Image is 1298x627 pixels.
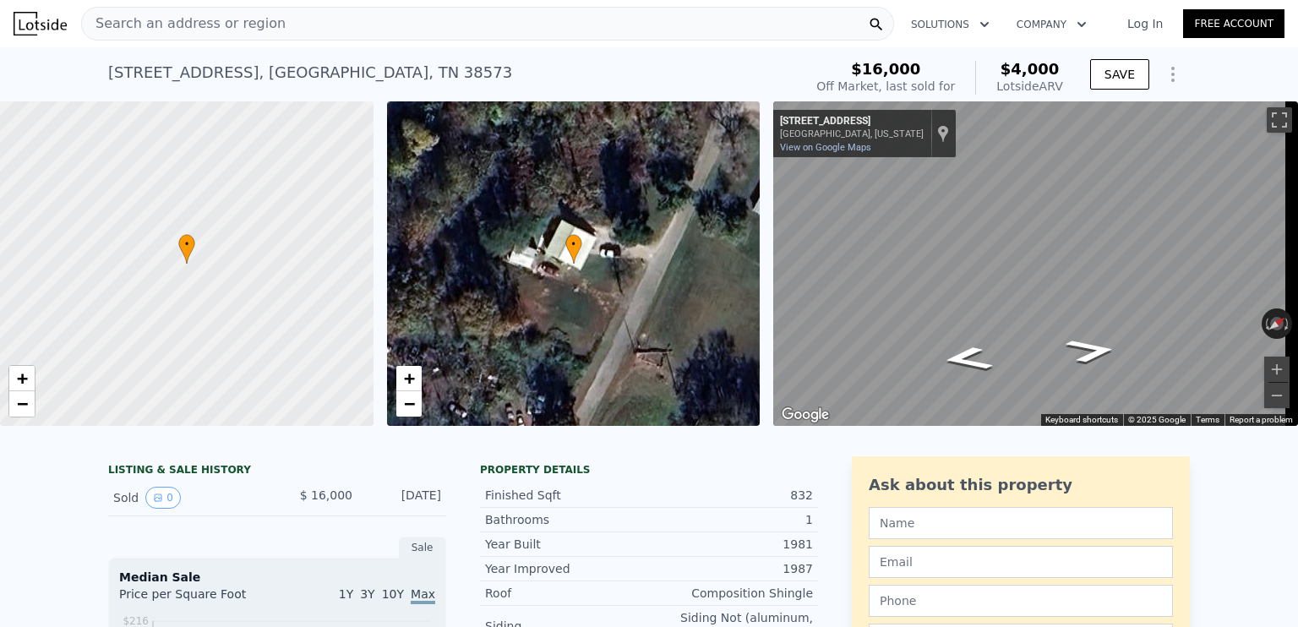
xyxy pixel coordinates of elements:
a: Open this area in Google Maps (opens a new window) [777,404,833,426]
div: Composition Shingle [649,585,813,602]
span: © 2025 Google [1128,415,1186,424]
button: Show Options [1156,57,1190,91]
a: Report a problem [1230,415,1293,424]
span: • [565,237,582,252]
button: SAVE [1090,59,1149,90]
span: Max [411,587,435,604]
div: Bathrooms [485,511,649,528]
div: Street View [773,101,1298,426]
button: Zoom out [1264,383,1290,408]
div: [GEOGRAPHIC_DATA], [US_STATE] [780,128,924,139]
span: $16,000 [851,60,920,78]
div: Year Improved [485,560,649,577]
div: Lotside ARV [996,78,1062,95]
a: Terms [1196,415,1219,424]
div: Sold [113,487,264,509]
span: + [17,368,28,389]
a: Zoom in [396,366,422,391]
div: Sale [399,537,446,559]
span: Search an address or region [82,14,286,34]
div: [STREET_ADDRESS] [780,115,924,128]
button: Keyboard shortcuts [1045,414,1118,426]
input: Name [869,507,1173,539]
a: View on Google Maps [780,142,871,153]
div: Finished Sqft [485,487,649,504]
div: [DATE] [366,487,441,509]
button: View historical data [145,487,181,509]
span: • [178,237,195,252]
div: 832 [649,487,813,504]
span: − [403,393,414,414]
div: LISTING & SALE HISTORY [108,463,446,480]
path: Go Northeast, Heard Ridge Rd [1044,332,1139,368]
div: 1987 [649,560,813,577]
div: Ask about this property [869,473,1173,497]
div: Year Built [485,536,649,553]
div: Median Sale [119,569,435,586]
div: 1 [649,511,813,528]
button: Zoom in [1264,357,1290,382]
div: Roof [485,585,649,602]
span: 3Y [360,587,374,601]
div: Map [773,101,1298,426]
button: Solutions [897,9,1003,40]
input: Phone [869,585,1173,617]
div: Price per Square Foot [119,586,277,613]
div: [STREET_ADDRESS] , [GEOGRAPHIC_DATA] , TN 38573 [108,61,512,85]
a: Show location on map [937,124,949,143]
button: Reset the view [1261,309,1293,338]
img: Google [777,404,833,426]
span: − [17,393,28,414]
span: 10Y [382,587,404,601]
a: Log In [1107,15,1183,32]
a: Zoom out [9,391,35,417]
div: • [565,234,582,264]
button: Company [1003,9,1100,40]
div: • [178,234,195,264]
div: Property details [480,463,818,477]
img: Lotside [14,12,67,35]
path: Go Southwest, Heard Ridge Rd [920,341,1015,377]
div: Off Market, last sold for [816,78,955,95]
button: Rotate clockwise [1284,308,1293,339]
tspan: $216 [123,615,149,627]
span: 1Y [339,587,353,601]
a: Free Account [1183,9,1284,38]
div: 1981 [649,536,813,553]
span: $4,000 [1001,60,1059,78]
span: + [403,368,414,389]
button: Toggle fullscreen view [1267,107,1292,133]
button: Rotate counterclockwise [1262,308,1271,339]
span: $ 16,000 [300,488,352,502]
a: Zoom in [9,366,35,391]
input: Email [869,546,1173,578]
a: Zoom out [396,391,422,417]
